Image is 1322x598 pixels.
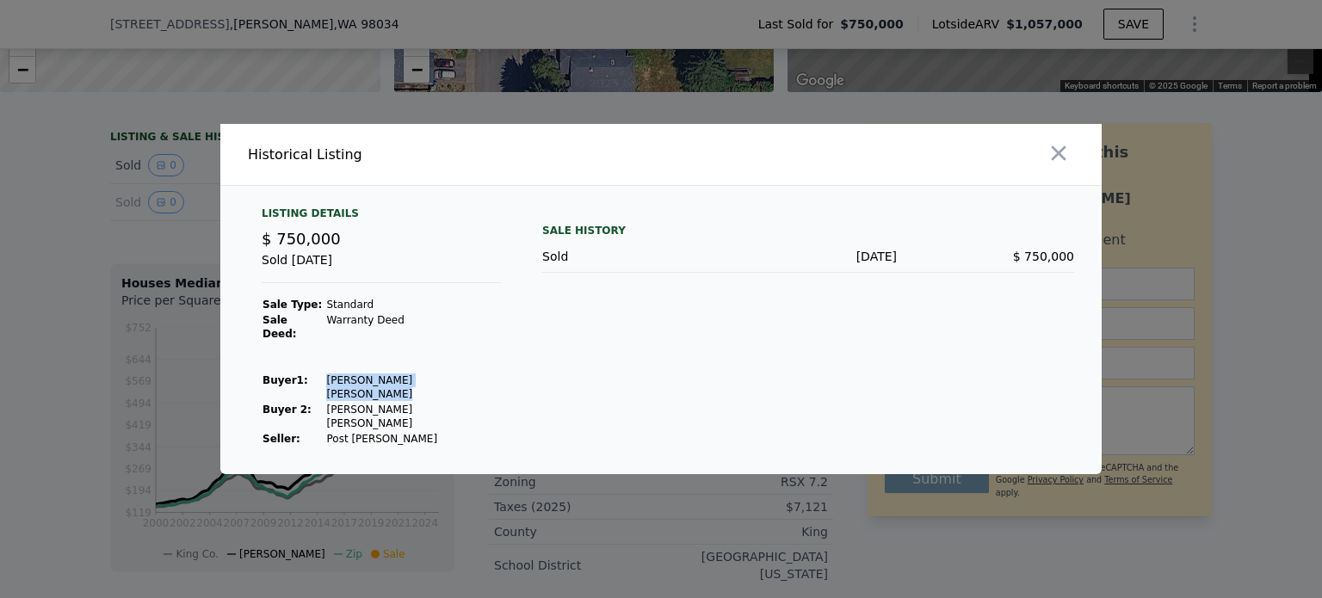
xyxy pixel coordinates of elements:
td: [PERSON_NAME] [PERSON_NAME] [325,373,501,402]
td: [PERSON_NAME] [PERSON_NAME] [325,402,501,431]
div: Sale History [542,220,1074,241]
div: Sold [542,248,720,265]
strong: Seller : [263,433,300,445]
div: Listing Details [262,207,501,227]
span: $ 750,000 [262,230,341,248]
span: $ 750,000 [1013,250,1074,263]
td: Post [PERSON_NAME] [325,431,501,447]
div: Sold [DATE] [262,251,501,283]
strong: Buyer 1 : [263,374,308,386]
strong: Buyer 2: [263,404,312,416]
div: Historical Listing [248,145,654,165]
strong: Sale Type: [263,299,322,311]
div: [DATE] [720,248,897,265]
td: Warranty Deed [325,312,501,342]
strong: Sale Deed: [263,314,297,340]
td: Standard [325,297,501,312]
